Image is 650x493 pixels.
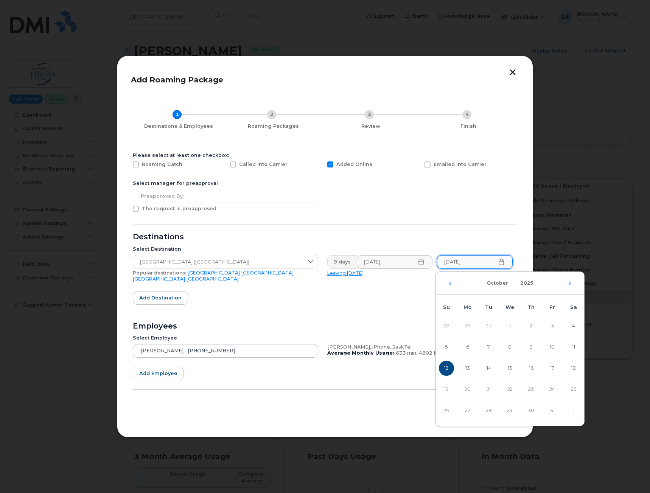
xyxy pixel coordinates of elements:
td: 22 [499,379,521,400]
td: 2 [521,315,542,336]
span: Mo [463,304,472,310]
td: 3 [542,315,563,336]
span: 3 [545,318,560,333]
input: Preapproved by [133,189,322,203]
input: Added Online [318,161,322,165]
span: 24 [545,382,560,397]
span: 31 [545,403,560,418]
div: 4 [462,110,471,119]
td: 31 [542,400,563,421]
span: Add Roaming Package [131,75,223,84]
a: [GEOGRAPHIC_DATA] [187,276,239,282]
input: Please fill out this field [437,255,513,269]
div: Destinations [133,234,517,240]
span: 8 [502,340,518,355]
span: 19 [439,382,454,397]
td: 28 [478,400,499,421]
div: Please select at least one checkbox: [133,152,517,158]
iframe: Messenger Launcher [617,460,644,487]
span: Fr [549,304,555,310]
div: Roaming Packages [227,123,319,129]
td: 15 [499,358,521,379]
td: 19 [436,379,457,400]
span: Add employee [139,370,177,377]
button: Choose Year [516,276,538,290]
span: 4 [566,318,581,333]
button: Add employee [133,367,184,380]
span: 17 [545,361,560,376]
td: 17 [542,358,563,379]
span: We [505,304,514,310]
span: 22 [502,382,518,397]
td: 4 [563,315,584,336]
span: 2 [524,318,539,333]
div: Finish [423,123,514,129]
span: 633 min, [396,350,417,356]
div: 2 [267,110,276,119]
a: [GEOGRAPHIC_DATA] [133,276,185,282]
span: 10 [545,340,560,355]
td: 1 [563,400,584,421]
td: 7 [478,336,499,358]
span: 13 [460,361,475,376]
td: 25 [563,379,584,400]
td: 8 [499,336,521,358]
button: Next Month [568,281,572,285]
span: 30 [524,403,539,418]
td: 27 [457,400,478,421]
td: 30 [478,315,499,336]
a: [GEOGRAPHIC_DATA] [188,270,240,276]
a: [GEOGRAPHIC_DATA] [241,270,294,276]
td: 21 [478,379,499,400]
td: 10 [542,336,563,358]
button: Choose Month [482,276,513,290]
td: 6 [457,336,478,358]
td: 16 [521,358,542,379]
td: 20 [457,379,478,400]
span: Tu [485,304,492,310]
span: 4802 MB, [419,350,443,356]
span: Popular destinations: [133,270,186,276]
span: 23 [524,382,539,397]
div: Choose Date [435,271,585,426]
span: 16 [524,361,539,376]
td: 30 [521,400,542,421]
span: 5 [439,340,454,355]
div: - [432,255,437,269]
b: Average Monthly Usage: [327,350,394,356]
div: 3 [365,110,374,119]
div: Select Destination [133,246,318,252]
div: [PERSON_NAME], iPhone, SaskTel [327,344,513,350]
div: Select Employee [133,335,318,341]
span: 6 [460,340,475,355]
button: Previous Month [448,281,453,285]
span: 11 [566,340,581,355]
span: 18 [566,361,581,376]
span: Emailed into Carrier [434,161,487,167]
span: 25 [566,382,581,397]
span: 21 [481,382,496,397]
span: 28 [481,403,496,418]
span: 26 [439,403,454,418]
td: 29 [457,315,478,336]
span: Add destination [139,294,182,301]
input: Search device [133,344,318,358]
td: 5 [436,336,457,358]
a: Leaving [DATE] [327,270,364,276]
span: 29 [502,403,518,418]
span: 9 [524,340,539,355]
td: 28 [436,315,457,336]
span: Th [527,304,535,310]
span: Added Online [336,161,373,167]
td: 13 [457,358,478,379]
td: 14 [478,358,499,379]
span: 7 [481,340,496,355]
td: 11 [563,336,584,358]
td: 1 [499,315,521,336]
input: Emailed into Carrier [415,161,419,165]
span: Sa [570,304,577,310]
span: Su [443,304,450,310]
button: Add destination [133,291,188,305]
span: 1 [502,318,518,333]
td: 9 [521,336,542,358]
